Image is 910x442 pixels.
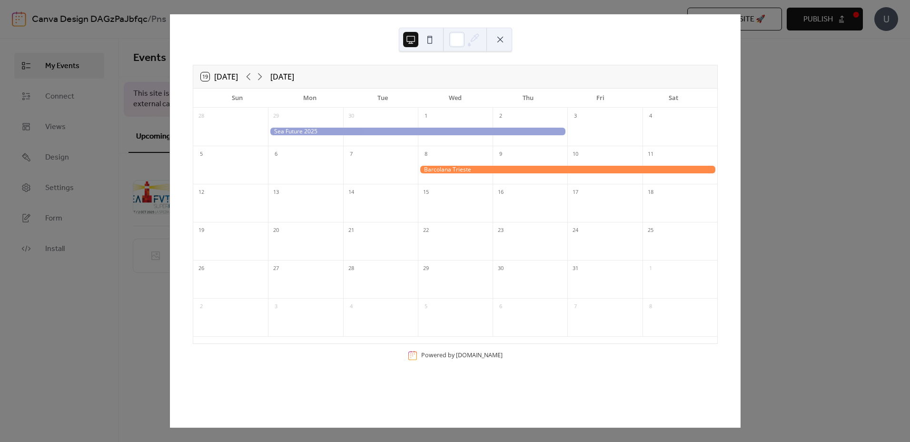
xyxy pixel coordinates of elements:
[198,70,241,83] button: 19[DATE]
[421,351,503,359] div: Powered by
[196,301,207,312] div: 2
[570,187,581,198] div: 17
[645,187,656,198] div: 18
[421,111,431,121] div: 1
[564,89,637,108] div: Fri
[271,187,281,198] div: 13
[419,89,492,108] div: Wed
[346,187,356,198] div: 14
[418,166,717,174] div: Barcolana Trieste
[271,301,281,312] div: 3
[346,89,419,108] div: Tue
[495,225,506,236] div: 23
[271,263,281,274] div: 27
[196,225,207,236] div: 19
[271,149,281,160] div: 6
[268,128,567,136] div: Sea Future 2025
[201,89,274,108] div: Sun
[645,263,656,274] div: 1
[271,111,281,121] div: 29
[570,225,581,236] div: 24
[637,89,710,108] div: Sat
[196,187,207,198] div: 12
[495,111,506,121] div: 2
[495,149,506,160] div: 9
[495,187,506,198] div: 16
[270,71,294,82] div: [DATE]
[570,149,581,160] div: 10
[346,149,356,160] div: 7
[645,111,656,121] div: 4
[196,263,207,274] div: 26
[456,351,503,359] a: [DOMAIN_NAME]
[421,225,431,236] div: 22
[421,301,431,312] div: 5
[421,263,431,274] div: 29
[346,263,356,274] div: 28
[645,149,656,160] div: 11
[346,225,356,236] div: 21
[274,89,346,108] div: Mon
[492,89,564,108] div: Thu
[495,301,506,312] div: 6
[346,111,356,121] div: 30
[196,111,207,121] div: 28
[495,263,506,274] div: 30
[346,301,356,312] div: 4
[421,149,431,160] div: 8
[421,187,431,198] div: 15
[645,225,656,236] div: 25
[570,301,581,312] div: 7
[271,225,281,236] div: 20
[570,263,581,274] div: 31
[645,301,656,312] div: 8
[570,111,581,121] div: 3
[196,149,207,160] div: 5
